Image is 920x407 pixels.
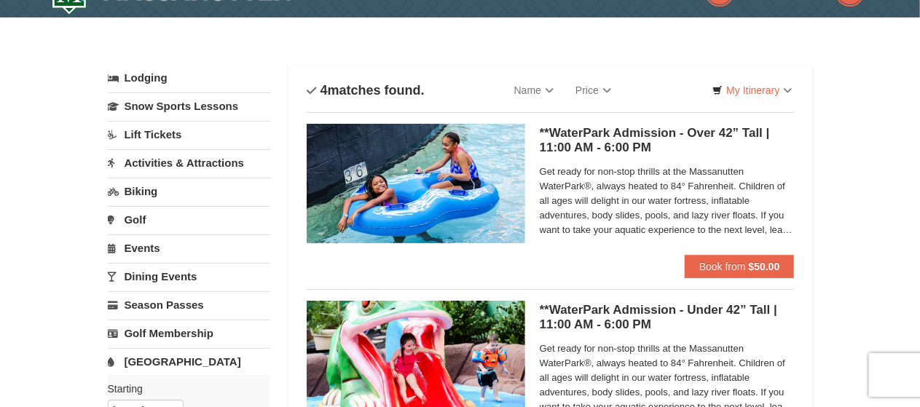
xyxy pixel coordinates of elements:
a: Lift Tickets [108,121,270,148]
a: Lodging [108,65,270,91]
span: Book from [699,261,746,272]
a: Price [565,76,622,105]
span: 4 [321,83,328,98]
button: Book from $50.00 [685,255,795,278]
strong: $50.00 [749,261,780,272]
h5: **WaterPark Admission - Over 42” Tall | 11:00 AM - 6:00 PM [540,126,795,155]
a: Events [108,234,270,261]
a: Season Passes [108,291,270,318]
h4: matches found. [307,83,425,98]
a: [GEOGRAPHIC_DATA] [108,348,270,375]
a: Snow Sports Lessons [108,92,270,119]
a: Dining Events [108,263,270,290]
a: My Itinerary [703,79,801,101]
a: Golf [108,206,270,233]
span: Get ready for non-stop thrills at the Massanutten WaterPark®, always heated to 84° Fahrenheit. Ch... [540,165,795,237]
a: Biking [108,178,270,205]
a: Golf Membership [108,320,270,347]
h5: **WaterPark Admission - Under 42” Tall | 11:00 AM - 6:00 PM [540,303,795,332]
img: 6619917-726-5d57f225.jpg [307,124,525,243]
a: Name [503,76,565,105]
a: Activities & Attractions [108,149,270,176]
label: Starting [108,382,259,396]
